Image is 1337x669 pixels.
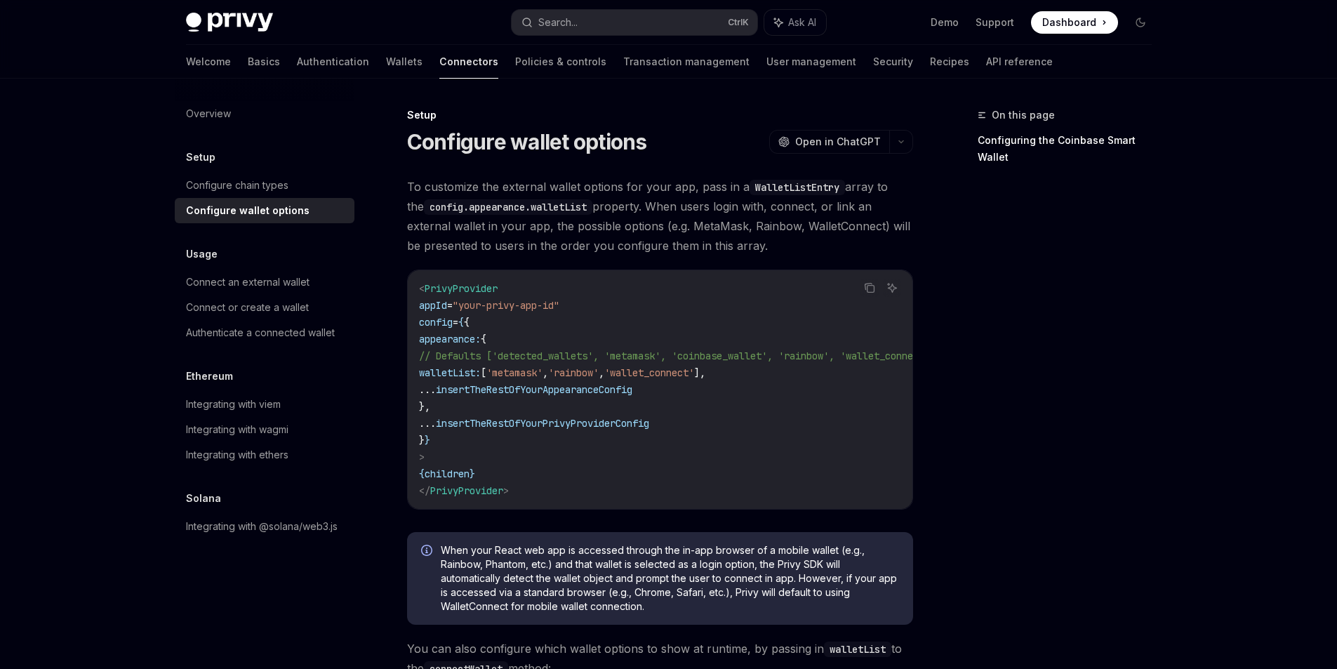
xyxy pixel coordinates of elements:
[623,45,750,79] a: Transaction management
[186,202,310,219] div: Configure wallet options
[175,320,354,345] a: Authenticate a connected wallet
[766,45,856,79] a: User management
[425,434,430,446] span: }
[992,107,1055,124] span: On this page
[419,350,936,362] span: // Defaults ['detected_wallets', 'metamask', 'coinbase_wallet', 'rainbow', 'wallet_connect']
[386,45,423,79] a: Wallets
[421,545,435,559] svg: Info
[453,299,559,312] span: "your-privy-app-id"
[186,105,231,122] div: Overview
[543,366,548,379] span: ,
[419,333,481,345] span: appearance:
[186,446,288,463] div: Integrating with ethers
[175,101,354,126] a: Overview
[419,299,447,312] span: appId
[419,400,430,413] span: },
[248,45,280,79] a: Basics
[175,392,354,417] a: Integrating with viem
[175,417,354,442] a: Integrating with wagmi
[186,246,218,263] h5: Usage
[419,484,430,497] span: </
[425,282,498,295] span: PrivyProvider
[512,10,757,35] button: Search...CtrlK
[186,177,288,194] div: Configure chain types
[419,434,425,446] span: }
[175,442,354,468] a: Integrating with ethers
[186,324,335,341] div: Authenticate a connected wallet
[486,366,543,379] span: 'metamask'
[447,299,453,312] span: =
[464,316,470,329] span: {
[439,45,498,79] a: Connectors
[407,108,913,122] div: Setup
[407,129,647,154] h1: Configure wallet options
[407,177,913,256] span: To customize the external wallet options for your app, pass in a array to the property. When user...
[795,135,881,149] span: Open in ChatGPT
[297,45,369,79] a: Authentication
[419,316,453,329] span: config
[930,45,969,79] a: Recipes
[186,149,215,166] h5: Setup
[481,366,486,379] span: [
[503,484,509,497] span: >
[750,180,845,195] code: WalletListEntry
[425,468,470,480] span: children
[976,15,1014,29] a: Support
[175,270,354,295] a: Connect an external wallet
[1042,15,1096,29] span: Dashboard
[436,383,632,396] span: insertTheRestOfYourAppearanceConfig
[538,14,578,31] div: Search...
[694,366,705,379] span: ],
[860,279,879,297] button: Copy the contents from the code block
[599,366,604,379] span: ,
[186,45,231,79] a: Welcome
[186,396,281,413] div: Integrating with viem
[419,417,436,430] span: ...
[481,333,486,345] span: {
[728,17,749,28] span: Ctrl K
[458,316,464,329] span: {
[1129,11,1152,34] button: Toggle dark mode
[175,198,354,223] a: Configure wallet options
[175,514,354,539] a: Integrating with @solana/web3.js
[931,15,959,29] a: Demo
[419,282,425,295] span: <
[548,366,599,379] span: 'rainbow'
[419,451,425,463] span: >
[470,468,475,480] span: }
[424,199,592,215] code: config.appearance.walletList
[186,274,310,291] div: Connect an external wallet
[436,417,649,430] span: insertTheRestOfYourPrivyProviderConfig
[186,368,233,385] h5: Ethereum
[441,543,899,614] span: When your React web app is accessed through the in-app browser of a mobile wallet (e.g., Rainbow,...
[175,173,354,198] a: Configure chain types
[883,279,901,297] button: Ask AI
[1031,11,1118,34] a: Dashboard
[986,45,1053,79] a: API reference
[419,383,436,396] span: ...
[453,316,458,329] span: =
[515,45,606,79] a: Policies & controls
[769,130,889,154] button: Open in ChatGPT
[764,10,826,35] button: Ask AI
[978,129,1163,168] a: Configuring the Coinbase Smart Wallet
[175,295,354,320] a: Connect or create a wallet
[419,366,481,379] span: walletList:
[186,13,273,32] img: dark logo
[824,642,891,657] code: walletList
[186,518,338,535] div: Integrating with @solana/web3.js
[419,468,425,480] span: {
[873,45,913,79] a: Security
[186,421,288,438] div: Integrating with wagmi
[604,366,694,379] span: 'wallet_connect'
[788,15,816,29] span: Ask AI
[430,484,503,497] span: PrivyProvider
[186,299,309,316] div: Connect or create a wallet
[186,490,221,507] h5: Solana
